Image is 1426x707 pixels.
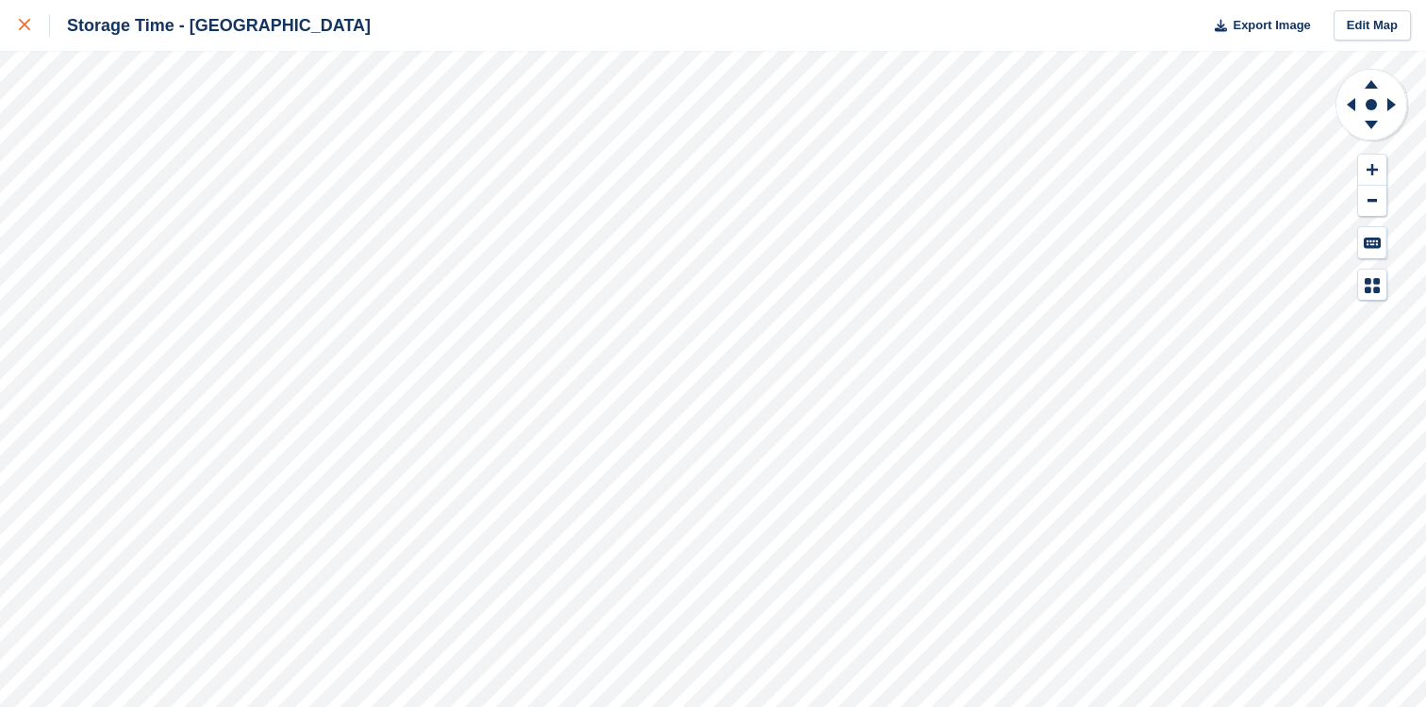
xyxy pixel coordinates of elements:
[1334,10,1411,41] a: Edit Map
[1203,10,1311,41] button: Export Image
[1358,186,1386,217] button: Zoom Out
[50,14,371,37] div: Storage Time - [GEOGRAPHIC_DATA]
[1358,270,1386,301] button: Map Legend
[1233,16,1310,35] span: Export Image
[1358,155,1386,186] button: Zoom In
[1358,227,1386,258] button: Keyboard Shortcuts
